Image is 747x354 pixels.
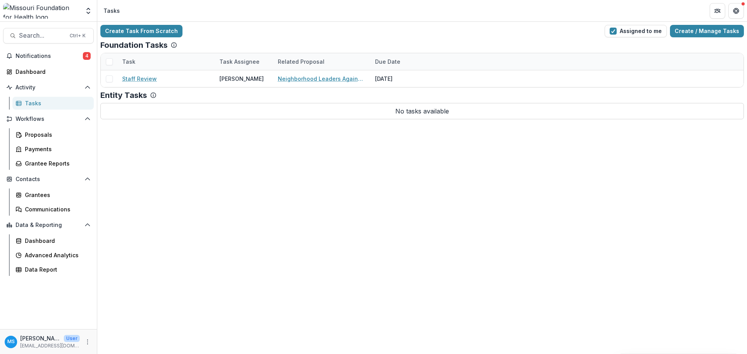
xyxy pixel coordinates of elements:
img: Missouri Foundation for Health logo [3,3,80,19]
div: Proposals [25,131,88,139]
div: [PERSON_NAME] [219,75,264,83]
div: Dashboard [16,68,88,76]
button: Open Data & Reporting [3,219,94,231]
p: Entity Tasks [100,91,147,100]
span: Contacts [16,176,81,183]
div: Task Assignee [215,53,273,70]
p: [PERSON_NAME] [20,334,61,342]
button: Get Help [728,3,744,19]
p: [EMAIL_ADDRESS][DOMAIN_NAME] [20,342,80,349]
div: Related Proposal [273,53,370,70]
div: Task [117,58,140,66]
button: Search... [3,28,94,44]
p: User [64,335,80,342]
div: Tasks [25,99,88,107]
button: Open entity switcher [83,3,94,19]
span: Workflows [16,116,81,122]
button: More [83,337,92,347]
span: Notifications [16,53,83,59]
div: Payments [25,145,88,153]
div: Due Date [370,53,429,70]
button: Open Workflows [3,113,94,125]
a: Staff Review [122,75,157,83]
span: Data & Reporting [16,222,81,228]
div: Due Date [370,58,405,66]
button: Open Contacts [3,173,94,185]
a: Dashboard [3,65,94,78]
a: Grantee Reports [12,157,94,170]
div: Dashboard [25,237,88,245]
p: Foundation Tasks [100,40,168,50]
span: Activity [16,84,81,91]
a: Proposals [12,128,94,141]
button: Notifications4 [3,50,94,62]
div: Tasks [103,7,120,15]
div: Task Assignee [215,58,264,66]
a: Data Report [12,263,94,276]
a: Neighborhood Leaders Against Firearm Deaths [278,75,366,83]
button: Open Activity [3,81,94,94]
nav: breadcrumb [100,5,123,16]
span: 4 [83,52,91,60]
div: Task [117,53,215,70]
div: Megan Simmons [7,339,15,344]
a: Create Task From Scratch [100,25,182,37]
a: Create / Manage Tasks [670,25,744,37]
a: Tasks [12,97,94,110]
a: Grantees [12,188,94,201]
div: Grantee Reports [25,159,88,167]
a: Payments [12,143,94,155]
div: Related Proposal [273,58,329,66]
button: Assigned to me [605,25,667,37]
div: Grantees [25,191,88,199]
div: [DATE] [370,70,429,87]
span: Search... [19,32,65,39]
a: Dashboard [12,234,94,247]
div: Advanced Analytics [25,251,88,259]
div: Communications [25,205,88,213]
a: Advanced Analytics [12,249,94,262]
button: Partners [710,3,725,19]
p: No tasks available [100,103,744,119]
a: Communications [12,203,94,216]
div: Ctrl + K [68,31,87,40]
div: Data Report [25,265,88,274]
